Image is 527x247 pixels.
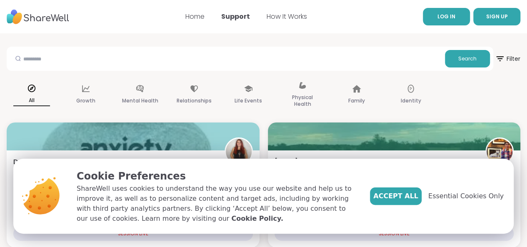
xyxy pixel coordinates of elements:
[267,12,307,21] a: How It Works
[423,8,470,25] a: LOG IN
[445,50,490,67] button: Search
[428,191,504,201] span: Essential Cookies Only
[401,96,421,106] p: Identity
[486,13,508,20] span: SIGN UP
[7,5,69,28] img: ShareWell Nav Logo
[13,95,50,106] p: All
[284,92,321,109] p: Physical Health
[13,227,253,241] div: SESSION LIVE
[487,139,512,165] img: AmberWolffWizard
[231,214,283,224] a: Cookie Policy.
[221,12,250,21] a: Support
[348,96,365,106] p: Family
[76,96,95,106] p: Growth
[437,13,455,20] span: LOG IN
[275,157,428,167] span: [DATE] Afternoon Body Doublers and Chillers!
[77,169,357,184] p: Cookie Preferences
[370,187,422,205] button: Accept All
[275,227,514,241] div: SESSION LIVE
[77,184,357,224] p: ShareWell uses cookies to understand the way you use our website and help us to improve it, as we...
[122,96,158,106] p: Mental Health
[185,12,205,21] a: Home
[13,157,135,167] span: Depression & Anxiety support group
[226,139,252,165] img: SarahR83
[495,47,520,71] button: Filter
[235,96,262,106] p: Life Events
[177,96,212,106] p: Relationships
[473,8,520,25] button: SIGN UP
[495,49,520,69] span: Filter
[458,55,477,62] span: Search
[373,191,418,201] span: Accept All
